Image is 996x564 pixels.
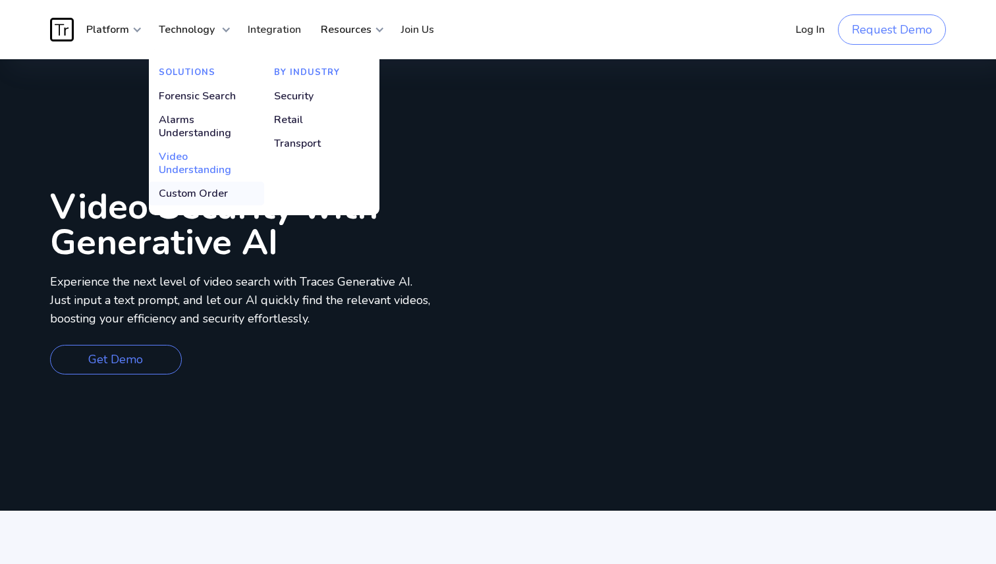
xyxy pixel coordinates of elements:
[50,273,430,328] p: Experience the next level of video search with Traces Generative AI. Just input a text prompt, an...
[76,10,142,49] div: Platform
[838,14,946,45] a: Request Demo
[50,345,182,374] a: Get Demo
[86,22,129,37] strong: Platform
[311,10,385,49] div: Resources
[391,10,444,49] a: Join Us
[264,84,379,108] a: Security
[274,90,314,103] div: Security
[159,90,236,103] div: Forensic Search
[264,132,379,155] a: Transport
[786,10,835,49] a: Log In
[50,182,378,267] strong: Video Security with Generative AI
[149,49,379,215] nav: Technology
[274,113,303,126] div: Retail
[149,108,264,145] a: Alarms Understanding
[149,145,264,182] a: Video Understanding
[149,182,264,205] a: Custom Order
[321,22,372,37] strong: Resources
[159,113,254,140] div: Alarms Understanding
[159,150,254,176] div: Video Understanding
[50,18,76,41] a: home
[498,89,996,510] video: Your browser does not support the video tag.
[274,137,321,150] div: Transport
[159,22,215,37] strong: Technology
[274,66,340,78] strong: By Industry
[238,10,311,49] a: Integration
[149,10,231,49] div: Technology
[149,84,264,108] a: Forensic Search
[50,18,74,41] img: Traces Logo
[159,187,228,200] div: Custom Order
[159,66,215,78] strong: Solutions
[264,108,379,132] a: Retail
